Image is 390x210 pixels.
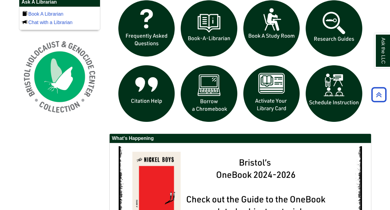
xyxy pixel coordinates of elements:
[115,62,178,125] img: citation help icon links to citation help guide page
[28,11,64,17] a: Book A Librarian
[28,20,73,25] a: Chat with a Librarian
[110,134,371,143] h2: What's Happening
[303,62,365,125] img: For faculty. Schedule Library Instruction icon links to form.
[240,62,303,125] img: activate Library Card icon links to form to activate student ID into library card
[178,62,240,125] img: Borrow a chromebook icon links to the borrow a chromebook web page
[369,91,388,99] a: Back to Top
[19,36,100,117] img: Holocaust and Genocide Collection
